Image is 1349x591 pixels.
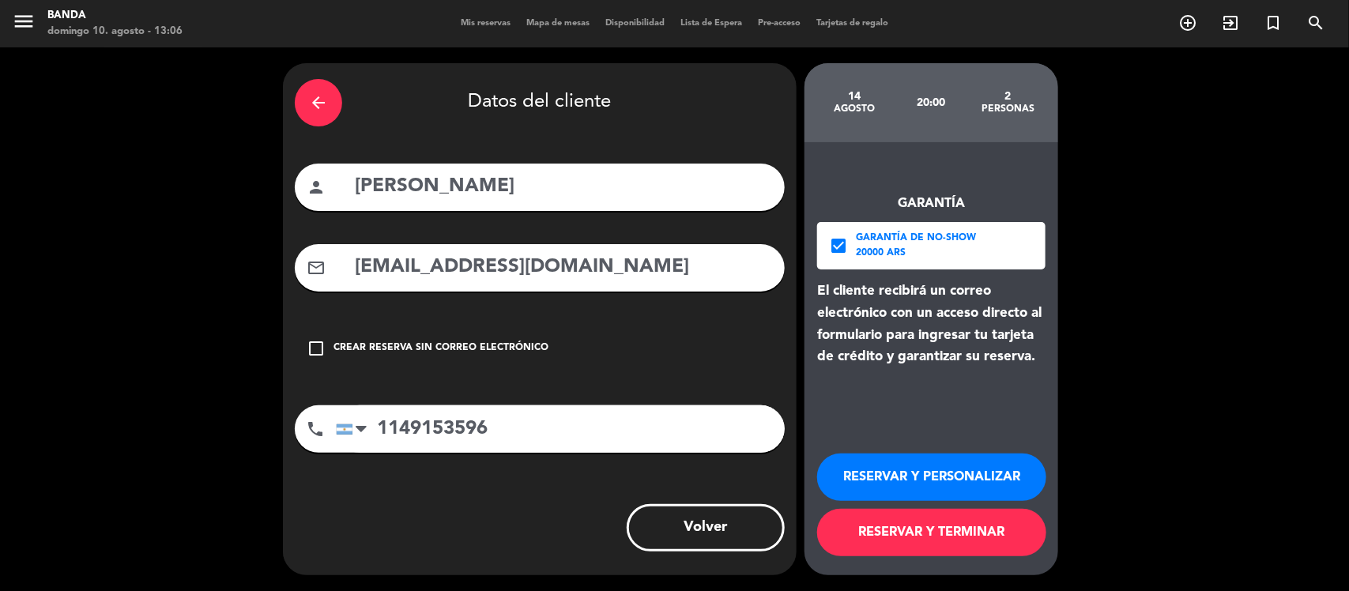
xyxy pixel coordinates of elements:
[353,251,773,284] input: Email del cliente
[970,90,1046,103] div: 2
[307,258,326,277] i: mail_outline
[307,339,326,358] i: check_box_outline_blank
[817,280,1046,368] div: El cliente recibirá un correo electrónico con un acceso directo al formulario para ingresar tu ta...
[673,19,750,28] span: Lista de Espera
[336,405,785,453] input: Número de teléfono...
[1306,13,1325,32] i: search
[970,103,1046,115] div: personas
[817,454,1046,501] button: RESERVAR Y PERSONALIZAR
[333,341,548,356] div: Crear reserva sin correo electrónico
[12,9,36,39] button: menu
[817,194,1046,214] div: Garantía
[295,75,785,130] div: Datos del cliente
[856,246,976,262] div: 20000 ARS
[829,236,848,255] i: check_box
[47,24,183,40] div: domingo 10. agosto - 13:06
[1178,13,1197,32] i: add_circle_outline
[808,19,896,28] span: Tarjetas de regalo
[309,93,328,112] i: arrow_back
[307,178,326,197] i: person
[627,504,785,551] button: Volver
[337,406,373,452] div: Argentina: +54
[12,9,36,33] i: menu
[353,171,773,203] input: Nombre del cliente
[306,420,325,439] i: phone
[518,19,597,28] span: Mapa de mesas
[816,90,893,103] div: 14
[1221,13,1240,32] i: exit_to_app
[893,75,970,130] div: 20:00
[1264,13,1283,32] i: turned_in_not
[597,19,673,28] span: Disponibilidad
[47,8,183,24] div: Banda
[816,103,893,115] div: agosto
[817,509,1046,556] button: RESERVAR Y TERMINAR
[453,19,518,28] span: Mis reservas
[750,19,808,28] span: Pre-acceso
[856,231,976,247] div: Garantía de no-show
